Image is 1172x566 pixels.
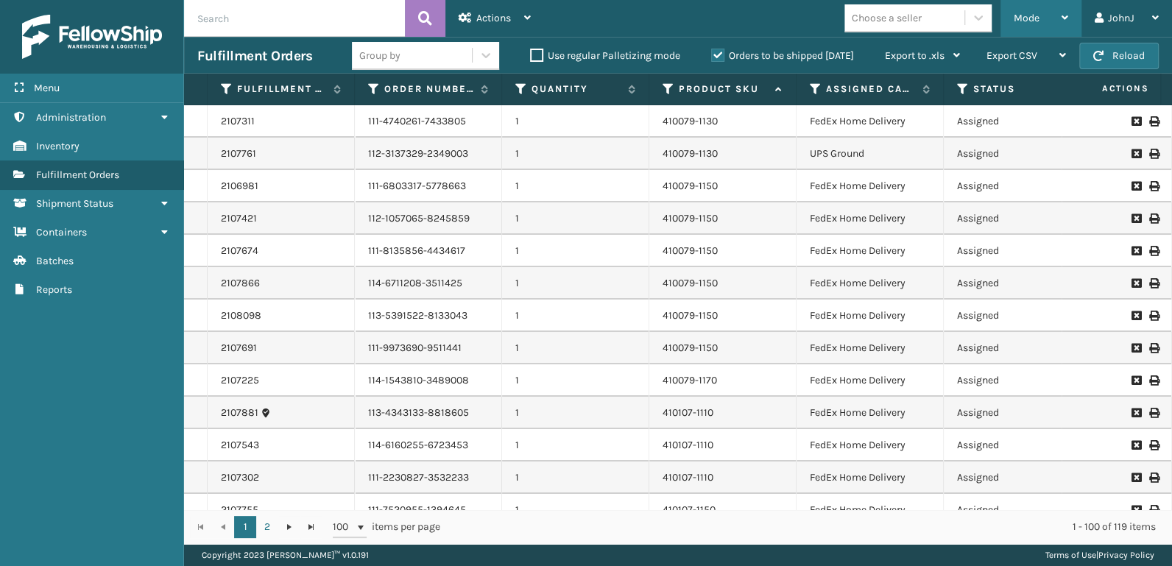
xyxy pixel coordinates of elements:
[476,12,511,24] span: Actions
[278,516,300,538] a: Go to the next page
[221,146,256,161] a: 2107761
[1149,246,1158,256] i: Print Label
[530,49,680,62] label: Use regular Palletizing mode
[36,226,87,238] span: Containers
[502,138,649,170] td: 1
[36,169,119,181] span: Fulfillment Orders
[502,170,649,202] td: 1
[797,202,944,235] td: FedEx Home Delivery
[1055,77,1157,101] span: Actions
[1098,550,1154,560] a: Privacy Policy
[1149,375,1158,386] i: Print Label
[355,494,502,526] td: 111-7520955-1394645
[36,255,74,267] span: Batches
[1132,408,1140,418] i: Request to Be Cancelled
[797,494,944,526] td: FedEx Home Delivery
[333,516,440,538] span: items per page
[797,300,944,332] td: FedEx Home Delivery
[36,140,80,152] span: Inventory
[355,235,502,267] td: 111-8135856-4434617
[826,82,915,96] label: Assigned Carrier Service
[663,277,718,289] a: 410079-1150
[502,332,649,364] td: 1
[355,267,502,300] td: 114-6711208-3511425
[355,300,502,332] td: 113-5391522-8133043
[663,406,713,419] a: 410107-1110
[221,114,255,129] a: 2107311
[1132,375,1140,386] i: Request to Be Cancelled
[502,105,649,138] td: 1
[663,147,718,160] a: 410079-1130
[237,82,326,96] label: Fulfillment Order Id
[355,332,502,364] td: 111-9973690-9511441
[502,494,649,526] td: 1
[502,364,649,397] td: 1
[502,202,649,235] td: 1
[221,406,258,420] a: 2107881
[1149,473,1158,483] i: Print Label
[22,15,162,59] img: logo
[221,179,258,194] a: 2106981
[461,520,1156,534] div: 1 - 100 of 119 items
[1149,213,1158,224] i: Print Label
[384,82,473,96] label: Order Number
[221,308,261,323] a: 2108098
[355,461,502,494] td: 111-2230827-3532233
[256,516,278,538] a: 2
[1079,43,1159,69] button: Reload
[221,470,259,485] a: 2107302
[502,267,649,300] td: 1
[1149,343,1158,353] i: Print Label
[663,212,718,224] a: 410079-1150
[502,397,649,429] td: 1
[885,49,945,62] span: Export to .xls
[1132,505,1140,515] i: Request to Be Cancelled
[1045,550,1096,560] a: Terms of Use
[202,544,369,566] p: Copyright 2023 [PERSON_NAME]™ v 1.0.191
[944,429,1091,461] td: Assigned
[663,342,718,354] a: 410079-1150
[300,516,322,538] a: Go to the last page
[944,202,1091,235] td: Assigned
[1132,343,1140,353] i: Request to Be Cancelled
[663,180,718,192] a: 410079-1150
[663,115,718,127] a: 410079-1130
[797,235,944,267] td: FedEx Home Delivery
[333,520,355,534] span: 100
[944,364,1091,397] td: Assigned
[797,267,944,300] td: FedEx Home Delivery
[663,244,718,257] a: 410079-1150
[221,211,257,226] a: 2107421
[944,300,1091,332] td: Assigned
[944,105,1091,138] td: Assigned
[1132,311,1140,321] i: Request to Be Cancelled
[1149,278,1158,289] i: Print Label
[944,397,1091,429] td: Assigned
[1132,116,1140,127] i: Request to Be Cancelled
[355,397,502,429] td: 113-4343133-8818605
[944,170,1091,202] td: Assigned
[355,170,502,202] td: 111-6803317-5778663
[1132,473,1140,483] i: Request to Be Cancelled
[355,138,502,170] td: 112-3137329-2349003
[986,49,1037,62] span: Export CSV
[797,461,944,494] td: FedEx Home Delivery
[1014,12,1039,24] span: Mode
[221,341,257,355] a: 2107691
[1149,505,1158,515] i: Print Label
[663,471,713,484] a: 410107-1110
[1132,440,1140,450] i: Request to Be Cancelled
[1149,408,1158,418] i: Print Label
[1149,440,1158,450] i: Print Label
[1132,246,1140,256] i: Request to Be Cancelled
[1132,181,1140,191] i: Request to Be Cancelled
[944,461,1091,494] td: Assigned
[234,516,256,538] a: 1
[221,373,259,388] a: 2107225
[1149,311,1158,321] i: Print Label
[944,332,1091,364] td: Assigned
[797,105,944,138] td: FedEx Home Delivery
[355,105,502,138] td: 111-4740261-7433805
[355,429,502,461] td: 114-6160255-6723453
[797,397,944,429] td: FedEx Home Delivery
